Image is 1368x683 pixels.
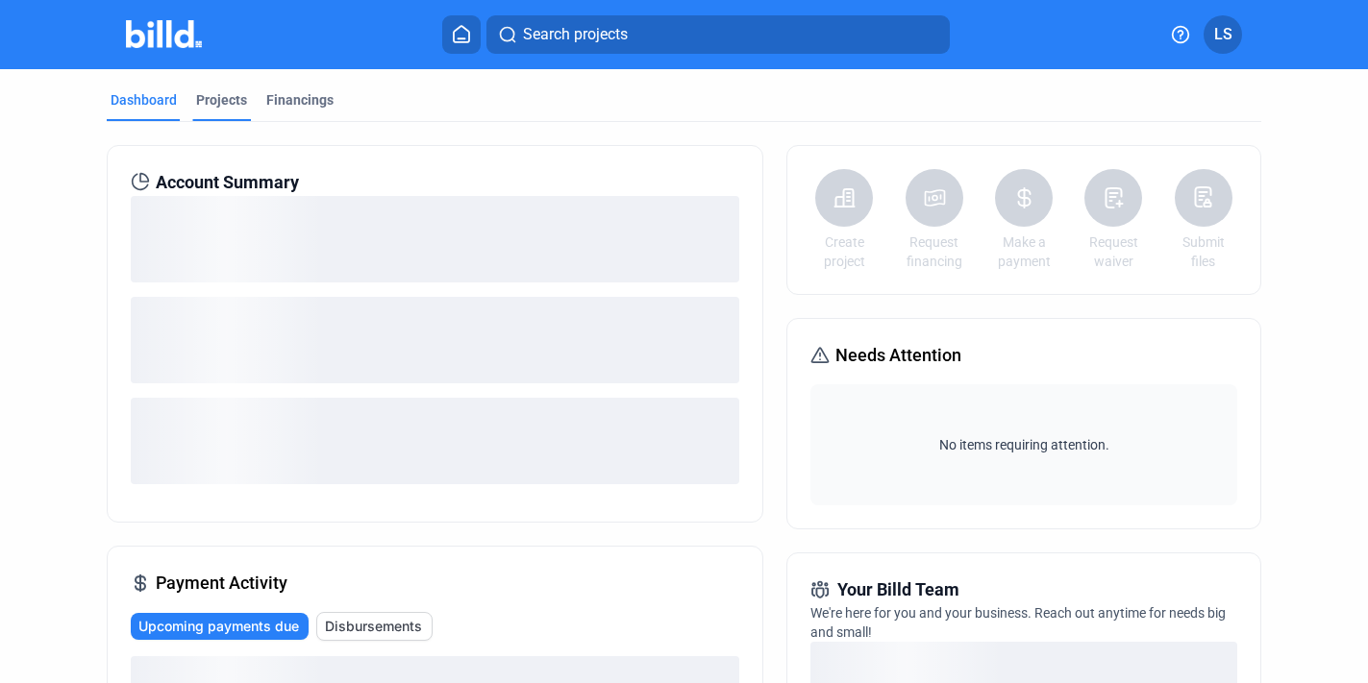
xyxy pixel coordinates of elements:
[1080,232,1147,271] a: Request waiver
[131,196,739,282] div: loading
[810,232,878,271] a: Create project
[523,23,628,46] span: Search projects
[156,169,299,196] span: Account Summary
[835,342,961,369] span: Needs Attention
[131,297,739,383] div: loading
[901,232,968,271] a: Request financing
[1204,15,1242,54] button: LS
[1170,232,1237,271] a: Submit files
[325,617,422,636] span: Disbursements
[138,617,299,636] span: Upcoming payments due
[837,576,959,603] span: Your Billd Team
[131,613,309,640] button: Upcoming payments due
[990,232,1057,271] a: Make a payment
[126,20,202,48] img: Billd Company Logo
[810,605,1226,640] span: We're here for you and your business. Reach out anytime for needs big and small!
[131,398,739,484] div: loading
[196,90,247,110] div: Projects
[1214,23,1232,46] span: LS
[486,15,950,54] button: Search projects
[316,612,433,641] button: Disbursements
[266,90,334,110] div: Financings
[111,90,177,110] div: Dashboard
[156,570,287,597] span: Payment Activity
[818,435,1230,454] span: No items requiring attention.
